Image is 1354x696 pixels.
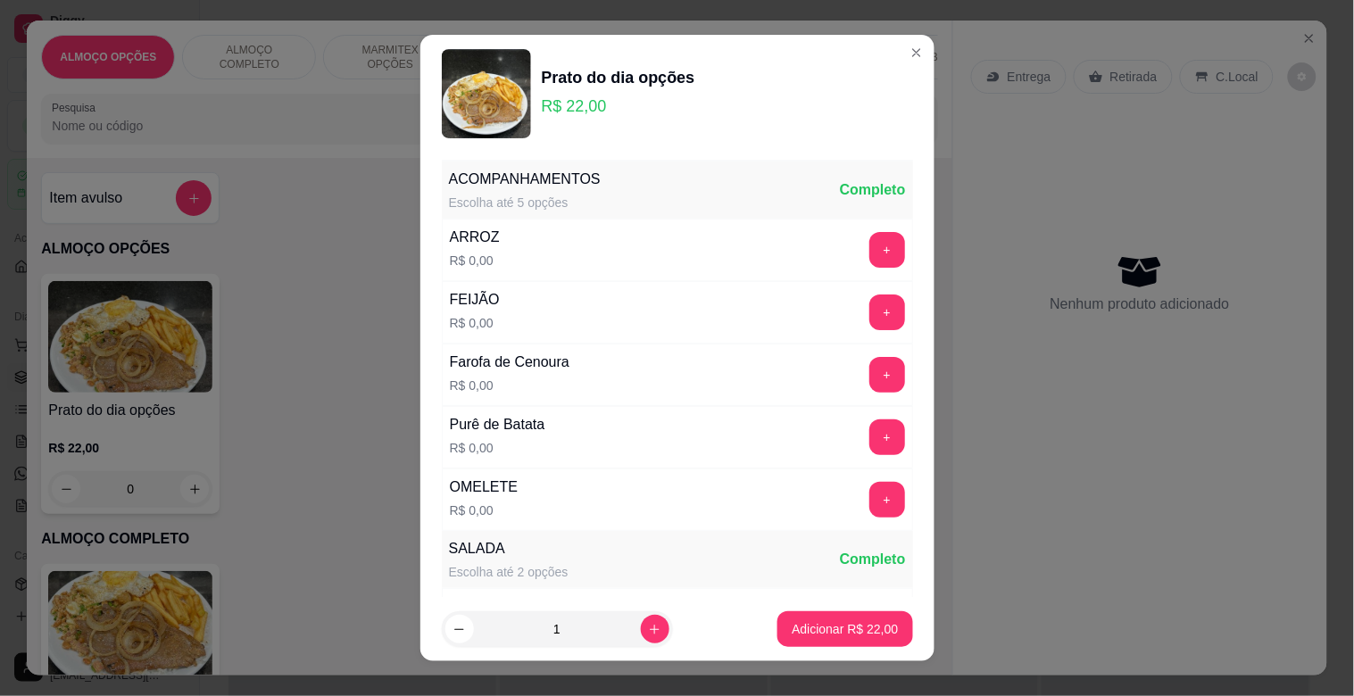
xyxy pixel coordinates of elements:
[450,414,545,435] div: Purê de Batata
[450,476,518,498] div: OMELETE
[450,252,500,269] p: R$ 0,00
[449,194,601,211] div: Escolha até 5 opções
[840,179,906,201] div: Completo
[869,482,905,518] button: add
[542,94,695,119] p: R$ 22,00
[840,549,906,570] div: Completo
[450,596,508,617] div: TOMATE
[902,38,931,67] button: Close
[869,232,905,268] button: add
[450,227,500,248] div: ARROZ
[869,419,905,455] button: add
[450,289,500,311] div: FEIJÃO
[449,538,569,559] div: SALADA
[449,169,601,190] div: ACOMPANHAMENTOS
[869,294,905,330] button: add
[777,611,912,647] button: Adicionar R$ 22,00
[442,49,531,138] img: product-image
[450,377,569,394] p: R$ 0,00
[641,615,669,643] button: increase-product-quantity
[450,501,518,519] p: R$ 0,00
[450,314,500,332] p: R$ 0,00
[450,352,569,373] div: Farofa de Cenoura
[542,65,695,90] div: Prato do dia opções
[869,357,905,393] button: add
[450,439,545,457] p: R$ 0,00
[449,563,569,581] div: Escolha até 2 opções
[792,620,898,638] p: Adicionar R$ 22,00
[445,615,474,643] button: decrease-product-quantity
